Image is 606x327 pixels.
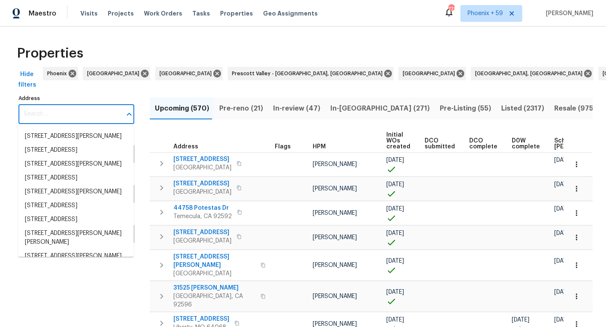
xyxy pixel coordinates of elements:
[386,289,404,295] span: [DATE]
[173,155,231,163] span: [STREET_ADDRESS]
[173,163,231,172] span: [GEOGRAPHIC_DATA]
[313,144,326,150] span: HPM
[425,138,455,150] span: DCO submitted
[144,9,182,18] span: Work Orders
[19,104,122,124] input: Search ...
[554,138,602,150] span: Scheduled [PERSON_NAME]
[386,206,404,212] span: [DATE]
[386,258,404,264] span: [DATE]
[192,11,210,16] span: Tasks
[18,185,134,199] li: [STREET_ADDRESS][PERSON_NAME]
[542,9,593,18] span: [PERSON_NAME]
[313,235,357,240] span: [PERSON_NAME]
[18,249,134,263] li: [STREET_ADDRESS][PERSON_NAME]
[228,67,393,80] div: Prescott Valley - [GEOGRAPHIC_DATA], [GEOGRAPHIC_DATA]
[554,289,572,295] span: [DATE]
[173,253,255,269] span: [STREET_ADDRESS][PERSON_NAME]
[87,69,143,78] span: [GEOGRAPHIC_DATA]
[220,9,253,18] span: Properties
[123,108,135,120] button: Close
[399,67,466,80] div: [GEOGRAPHIC_DATA]
[554,230,572,236] span: [DATE]
[468,9,503,18] span: Phoenix + 59
[554,317,572,323] span: [DATE]
[386,317,404,323] span: [DATE]
[19,96,134,101] label: Address
[29,9,56,18] span: Maestro
[173,315,229,323] span: [STREET_ADDRESS]
[173,204,232,212] span: 44758 Potestas Dr
[554,157,572,163] span: [DATE]
[173,179,231,188] span: [STREET_ADDRESS]
[330,103,430,114] span: In-[GEOGRAPHIC_DATA] (271)
[18,199,134,213] li: [STREET_ADDRESS]
[512,317,529,323] span: [DATE]
[18,171,134,185] li: [STREET_ADDRESS]
[18,227,134,249] li: [STREET_ADDRESS][PERSON_NAME][PERSON_NAME]
[173,228,231,237] span: [STREET_ADDRESS]
[471,67,593,80] div: [GEOGRAPHIC_DATA], [GEOGRAPHIC_DATA]
[80,9,98,18] span: Visits
[18,157,134,171] li: [STREET_ADDRESS][PERSON_NAME]
[173,292,255,309] span: [GEOGRAPHIC_DATA], CA 92596
[386,230,404,236] span: [DATE]
[501,103,544,114] span: Listed (2317)
[313,293,357,299] span: [PERSON_NAME]
[17,49,83,58] span: Properties
[43,67,78,80] div: Phoenix
[386,132,410,150] span: Initial WOs created
[155,67,223,80] div: [GEOGRAPHIC_DATA]
[275,144,291,150] span: Flags
[554,182,572,187] span: [DATE]
[47,69,70,78] span: Phoenix
[173,212,232,221] span: Temecula, CA 92592
[273,103,320,114] span: In-review (47)
[313,161,357,167] span: [PERSON_NAME]
[554,103,596,114] span: Resale (975)
[18,143,134,157] li: [STREET_ADDRESS]
[313,210,357,216] span: [PERSON_NAME]
[173,188,231,196] span: [GEOGRAPHIC_DATA]
[475,69,586,78] span: [GEOGRAPHIC_DATA], [GEOGRAPHIC_DATA]
[232,69,386,78] span: Prescott Valley - [GEOGRAPHIC_DATA], [GEOGRAPHIC_DATA]
[313,321,357,327] span: [PERSON_NAME]
[512,138,540,150] span: D0W complete
[386,182,404,187] span: [DATE]
[155,103,209,114] span: Upcoming (570)
[173,144,198,150] span: Address
[219,103,263,114] span: Pre-reno (21)
[13,67,40,92] button: Hide filters
[173,284,255,292] span: 31525 [PERSON_NAME]
[159,69,215,78] span: [GEOGRAPHIC_DATA]
[403,69,458,78] span: [GEOGRAPHIC_DATA]
[554,206,572,212] span: [DATE]
[469,138,497,150] span: DCO complete
[18,129,134,143] li: [STREET_ADDRESS][PERSON_NAME]
[313,186,357,192] span: [PERSON_NAME]
[173,237,231,245] span: [GEOGRAPHIC_DATA]
[448,5,454,13] div: 771
[18,213,134,227] li: [STREET_ADDRESS]
[386,157,404,163] span: [DATE]
[554,258,572,264] span: [DATE]
[263,9,318,18] span: Geo Assignments
[173,269,255,278] span: [GEOGRAPHIC_DATA]
[108,9,134,18] span: Projects
[313,262,357,268] span: [PERSON_NAME]
[83,67,150,80] div: [GEOGRAPHIC_DATA]
[17,69,37,90] span: Hide filters
[440,103,491,114] span: Pre-Listing (55)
